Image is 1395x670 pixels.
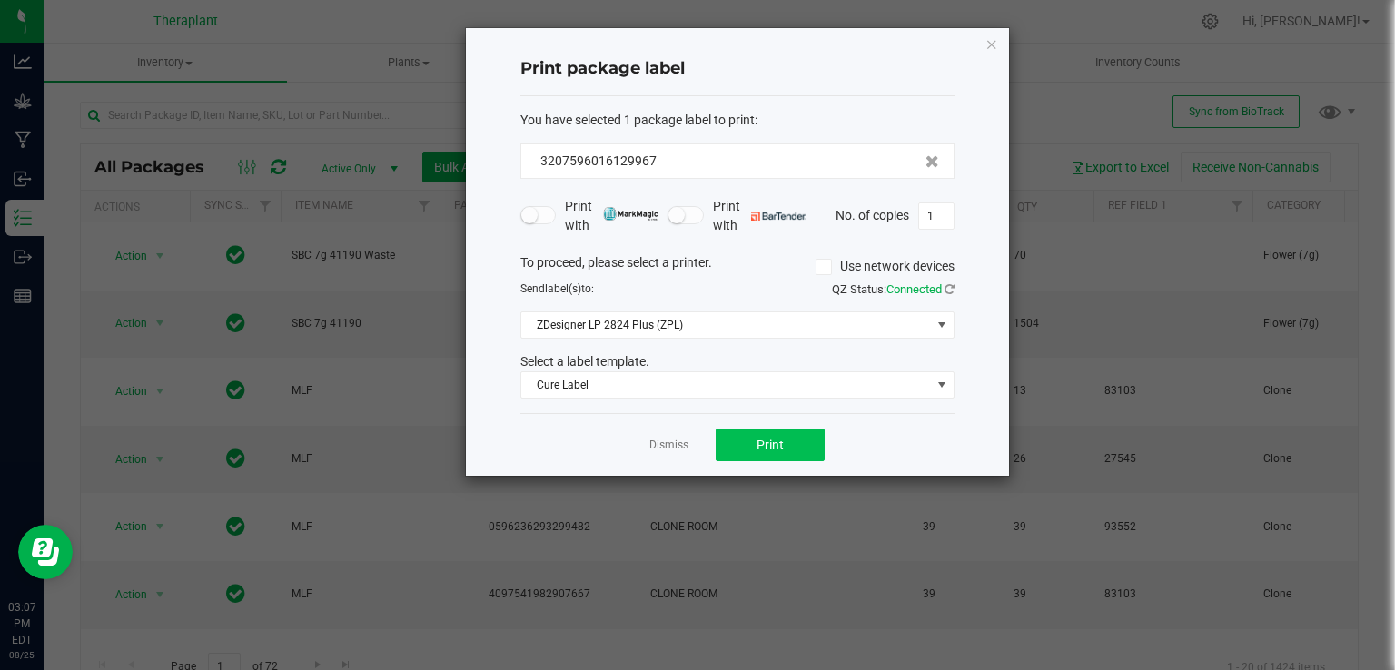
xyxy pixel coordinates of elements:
[507,253,968,281] div: To proceed, please select a printer.
[520,282,594,295] span: Send to:
[545,282,581,295] span: label(s)
[713,197,806,235] span: Print with
[836,207,909,222] span: No. of copies
[521,312,931,338] span: ZDesigner LP 2824 Plus (ZPL)
[716,429,825,461] button: Print
[521,372,931,398] span: Cure Label
[816,257,955,276] label: Use network devices
[565,197,658,235] span: Print with
[757,438,784,452] span: Print
[540,153,657,168] span: 3207596016129967
[886,282,942,296] span: Connected
[603,207,658,221] img: mark_magic_cybra.png
[520,113,755,127] span: You have selected 1 package label to print
[520,57,955,81] h4: Print package label
[832,282,955,296] span: QZ Status:
[649,438,688,453] a: Dismiss
[18,525,73,579] iframe: Resource center
[507,352,968,371] div: Select a label template.
[751,212,806,221] img: bartender.png
[520,111,955,130] div: :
